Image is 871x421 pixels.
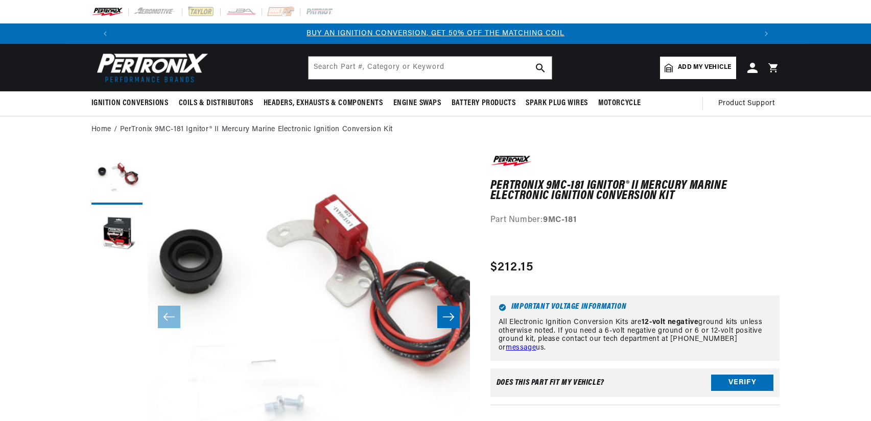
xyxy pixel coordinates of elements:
span: $212.15 [490,258,533,277]
button: Load image 2 in gallery view [91,210,143,261]
summary: Product Support [718,91,780,116]
summary: Motorcycle [593,91,646,115]
button: Slide right [437,306,460,328]
summary: Engine Swaps [388,91,446,115]
button: Slide left [158,306,180,328]
button: Translation missing: en.sections.announcements.next_announcement [756,23,776,44]
div: 1 of 3 [115,28,756,39]
button: Verify [711,375,773,391]
img: Pertronix [91,50,209,85]
slideshow-component: Translation missing: en.sections.announcements.announcement_bar [66,23,806,44]
a: PerTronix 9MC-181 Ignitor® II Mercury Marine Electronic Ignition Conversion Kit [120,124,393,135]
summary: Headers, Exhausts & Components [258,91,388,115]
input: Search Part #, Category or Keyword [309,57,552,79]
h1: PerTronix 9MC-181 Ignitor® II Mercury Marine Electronic Ignition Conversion Kit [490,181,780,202]
strong: 9MC-181 [543,216,576,224]
span: Battery Products [452,98,516,109]
a: BUY AN IGNITION CONVERSION, GET 50% OFF THE MATCHING COIL [307,30,564,37]
strong: 12-volt negative [642,318,699,326]
span: Motorcycle [598,98,641,109]
summary: Spark Plug Wires [521,91,593,115]
a: Home [91,124,111,135]
button: Load image 1 in gallery view [91,154,143,205]
div: Announcement [115,28,756,39]
span: Engine Swaps [393,98,441,109]
span: Coils & Distributors [179,98,253,109]
a: message [506,344,536,352]
span: Product Support [718,98,775,109]
summary: Battery Products [446,91,521,115]
nav: breadcrumbs [91,124,780,135]
span: Headers, Exhausts & Components [264,98,383,109]
span: Spark Plug Wires [526,98,588,109]
span: Ignition Conversions [91,98,169,109]
button: Translation missing: en.sections.announcements.previous_announcement [95,23,115,44]
p: All Electronic Ignition Conversion Kits are ground kits unless otherwise noted. If you need a 6-v... [499,318,772,353]
summary: Ignition Conversions [91,91,174,115]
a: Add my vehicle [660,57,736,79]
span: Add my vehicle [678,63,731,72]
div: Part Number: [490,214,780,227]
div: Does This part fit My vehicle? [497,379,604,387]
h6: Important Voltage Information [499,304,772,311]
button: search button [529,57,552,79]
summary: Coils & Distributors [174,91,258,115]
